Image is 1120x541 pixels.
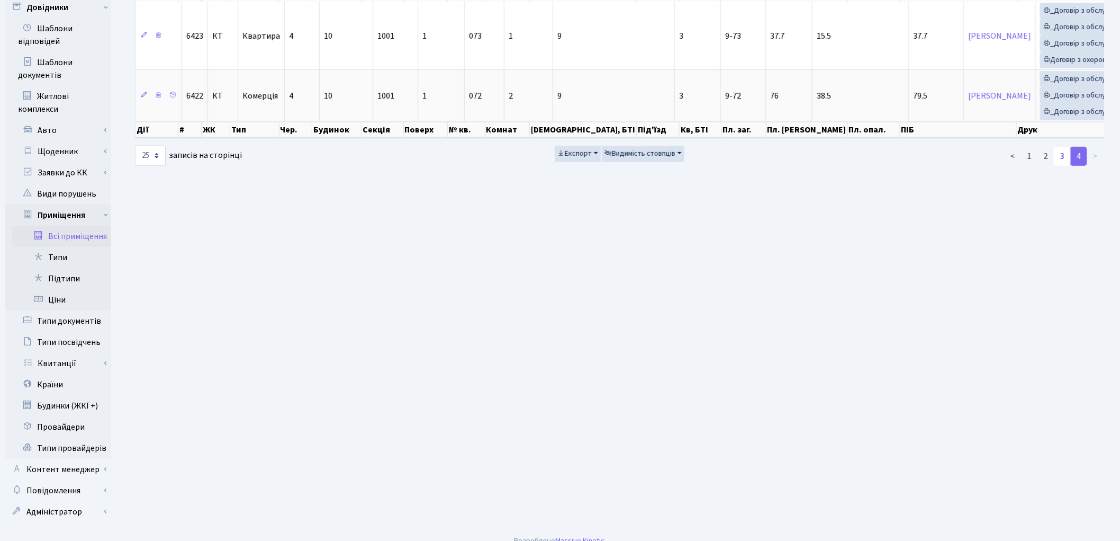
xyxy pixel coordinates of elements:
[5,416,111,438] a: Провайдери
[848,122,900,138] th: Пл. опал.
[900,122,1017,138] th: ПІБ
[5,395,111,416] a: Будинки (ЖКГ+)
[557,148,592,159] span: Експорт
[679,90,683,102] span: 3
[362,122,403,138] th: Секція
[5,374,111,395] a: Країни
[186,30,203,42] span: 6423
[12,268,111,289] a: Підтипи
[279,122,312,138] th: Чер.
[5,311,111,332] a: Типи документів
[770,90,779,102] span: 76
[12,141,111,162] a: Щоденник
[5,501,111,522] a: Адміністратор
[1004,147,1022,166] a: <
[324,90,332,102] span: 10
[212,32,233,40] span: КТ
[12,226,111,247] a: Всі приміщення
[968,90,1031,102] a: [PERSON_NAME]
[817,90,831,102] span: 38.5
[557,90,562,102] span: 9
[5,183,111,205] a: Види порушень
[1037,147,1054,166] a: 2
[725,30,741,42] span: 9-73
[817,30,831,42] span: 15.5
[422,30,427,42] span: 1
[5,18,111,52] a: Шаблони відповідей
[230,122,279,138] th: Тип
[485,122,530,138] th: Комнат
[448,122,485,138] th: № кв.
[12,120,111,141] a: Авто
[770,30,784,42] span: 37.7
[509,90,513,102] span: 2
[555,146,601,162] button: Експорт
[637,122,680,138] th: Під'їзд
[289,30,293,42] span: 4
[1021,147,1038,166] a: 1
[557,30,562,42] span: 9
[5,332,111,353] a: Типи посвідчень
[5,459,111,480] a: Контент менеджер
[1054,147,1071,166] a: 3
[509,30,513,42] span: 1
[377,30,394,42] span: 1001
[312,122,362,138] th: Будинок
[202,122,230,138] th: ЖК
[136,122,178,138] th: Дії
[242,32,280,40] span: Квартира
[469,30,482,42] span: 073
[5,480,111,501] a: Повідомлення
[289,90,293,102] span: 4
[12,289,111,311] a: Ціни
[12,162,111,183] a: Заявки до КК
[422,90,427,102] span: 1
[186,90,203,102] span: 6422
[530,122,637,138] th: [DEMOGRAPHIC_DATA], БТІ
[178,122,202,138] th: #
[913,90,927,102] span: 79.5
[913,30,927,42] span: 37.7
[5,86,111,120] a: Житлові комплекси
[12,205,111,226] a: Приміщення
[469,90,482,102] span: 072
[5,52,111,86] a: Шаблони документів
[766,122,848,138] th: Пл. [PERSON_NAME]
[680,122,721,138] th: Кв, БТІ
[602,146,684,162] button: Видимість стовпців
[324,30,332,42] span: 10
[12,247,111,268] a: Типи
[722,122,766,138] th: Пл. заг.
[377,90,394,102] span: 1001
[1070,147,1087,166] a: 4
[604,148,675,159] span: Видимість стовпців
[5,438,111,459] a: Типи провайдерів
[404,122,448,138] th: Поверх
[135,146,166,166] select: записів на сторінці
[725,90,741,102] span: 9-72
[679,30,683,42] span: 3
[968,30,1031,42] a: [PERSON_NAME]
[135,146,242,166] label: записів на сторінці
[242,92,280,100] span: Комерція
[12,353,111,374] a: Квитанції
[212,92,233,100] span: КТ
